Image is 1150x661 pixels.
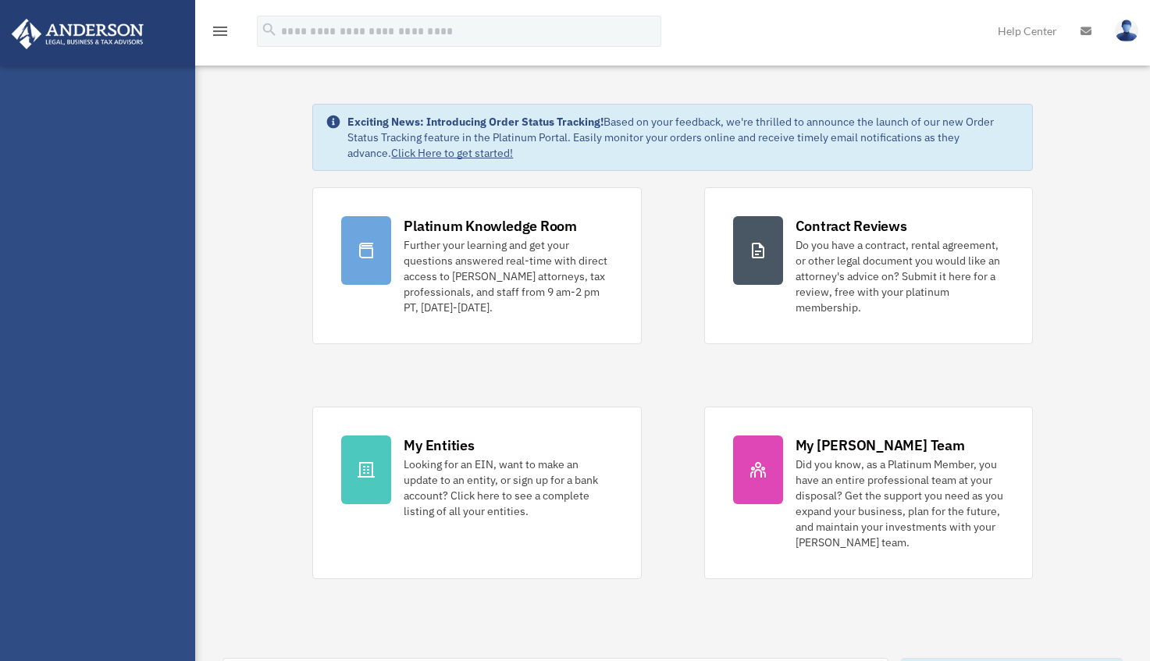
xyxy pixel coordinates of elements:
[347,114,1019,161] div: Based on your feedback, we're thrilled to announce the launch of our new Order Status Tracking fe...
[404,216,577,236] div: Platinum Knowledge Room
[404,435,474,455] div: My Entities
[391,146,513,160] a: Click Here to get started!
[211,27,230,41] a: menu
[7,19,148,49] img: Anderson Advisors Platinum Portal
[312,187,641,344] a: Platinum Knowledge Room Further your learning and get your questions answered real-time with dire...
[211,22,230,41] i: menu
[796,237,1004,315] div: Do you have a contract, rental agreement, or other legal document you would like an attorney's ad...
[1115,20,1138,42] img: User Pic
[312,407,641,579] a: My Entities Looking for an EIN, want to make an update to an entity, or sign up for a bank accoun...
[796,457,1004,550] div: Did you know, as a Platinum Member, you have an entire professional team at your disposal? Get th...
[404,237,612,315] div: Further your learning and get your questions answered real-time with direct access to [PERSON_NAM...
[404,457,612,519] div: Looking for an EIN, want to make an update to an entity, or sign up for a bank account? Click her...
[704,187,1033,344] a: Contract Reviews Do you have a contract, rental agreement, or other legal document you would like...
[347,115,603,129] strong: Exciting News: Introducing Order Status Tracking!
[261,21,278,38] i: search
[796,216,907,236] div: Contract Reviews
[704,407,1033,579] a: My [PERSON_NAME] Team Did you know, as a Platinum Member, you have an entire professional team at...
[796,435,965,455] div: My [PERSON_NAME] Team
